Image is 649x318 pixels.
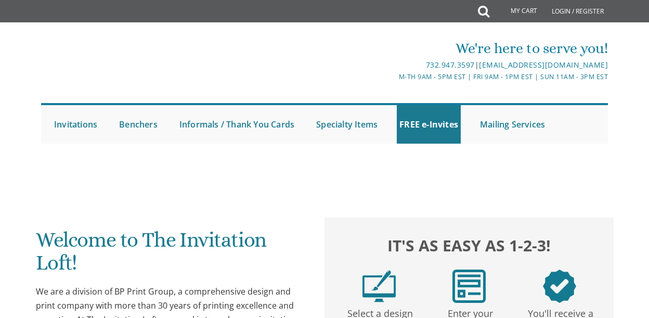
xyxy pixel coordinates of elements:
div: | [230,59,608,71]
a: Mailing Services [477,105,548,144]
img: step1.png [362,270,396,303]
a: My Cart [488,1,544,22]
img: step2.png [452,270,486,303]
h1: Welcome to The Invitation Loft! [36,228,306,282]
div: M-Th 9am - 5pm EST | Fri 9am - 1pm EST | Sun 11am - 3pm EST [230,71,608,82]
a: FREE e-Invites [397,105,461,144]
a: Informals / Thank You Cards [177,105,297,144]
img: step3.png [543,270,576,303]
a: Invitations [51,105,100,144]
a: Specialty Items [314,105,380,144]
a: 732.947.3597 [426,60,475,70]
h2: It's as easy as 1-2-3! [334,234,604,257]
a: [EMAIL_ADDRESS][DOMAIN_NAME] [479,60,608,70]
div: We're here to serve you! [230,38,608,59]
a: Benchers [116,105,160,144]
